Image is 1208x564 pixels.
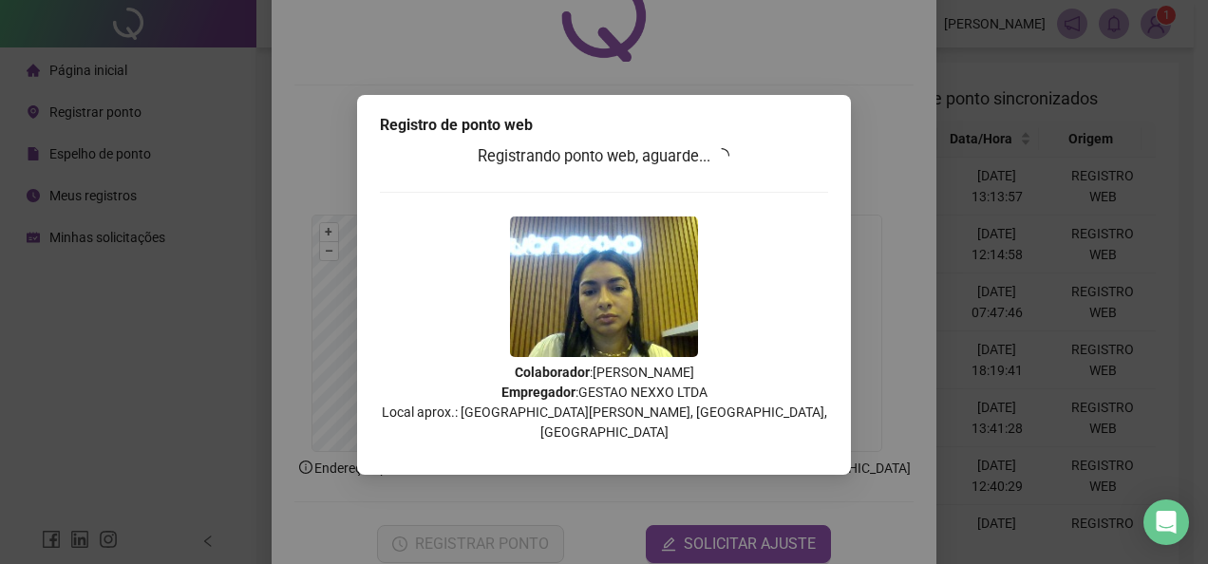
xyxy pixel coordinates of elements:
strong: Colaborador [515,365,590,380]
img: 9k= [510,216,698,357]
div: Open Intercom Messenger [1143,499,1189,545]
span: loading [711,144,733,166]
p: : [PERSON_NAME] : GESTAO NEXXO LTDA Local aprox.: [GEOGRAPHIC_DATA][PERSON_NAME], [GEOGRAPHIC_DAT... [380,363,828,442]
strong: Empregador [501,385,576,400]
div: Registro de ponto web [380,114,828,137]
h3: Registrando ponto web, aguarde... [380,144,828,169]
